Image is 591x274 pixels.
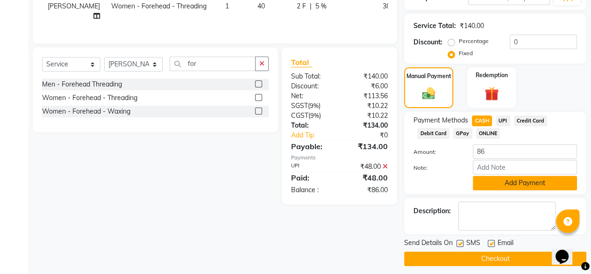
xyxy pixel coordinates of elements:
[284,130,349,140] a: Add Tip
[514,115,548,126] span: Credit Card
[459,49,473,58] label: Fixed
[417,128,449,139] span: Debit Card
[413,206,451,216] div: Description:
[339,185,395,195] div: ₹86.00
[418,86,440,101] img: _cash.svg
[459,37,489,45] label: Percentage
[413,21,456,31] div: Service Total:
[496,115,510,126] span: UPI
[406,148,466,156] label: Amount:
[284,121,340,130] div: Total:
[466,238,480,250] span: SMS
[48,2,100,10] span: [PERSON_NAME]
[339,121,395,130] div: ₹134.00
[291,58,313,67] span: Total
[413,115,468,125] span: Payment Methods
[170,57,256,71] input: Search or Scan
[476,128,500,139] span: ONLINE
[404,238,453,250] span: Send Details On
[310,102,319,109] span: 9%
[339,81,395,91] div: ₹6.00
[284,141,340,152] div: Payable:
[339,141,395,152] div: ₹134.00
[284,91,340,101] div: Net:
[349,130,395,140] div: ₹0
[473,144,577,159] input: Amount
[310,112,319,119] span: 9%
[310,1,312,11] span: |
[284,172,340,183] div: Paid:
[339,101,395,111] div: ₹10.22
[284,81,340,91] div: Discount:
[291,101,308,110] span: SGST
[383,2,390,10] span: 38
[291,111,308,120] span: CGST
[284,101,340,111] div: ( )
[453,128,472,139] span: GPay
[472,115,492,126] span: CASH
[406,72,451,80] label: Manual Payment
[284,111,340,121] div: ( )
[406,164,466,172] label: Note:
[473,176,577,190] button: Add Payment
[42,93,137,103] div: Women - Forehead - Threading
[284,185,340,195] div: Balance :
[339,111,395,121] div: ₹10.22
[284,72,340,81] div: Sub Total:
[339,172,395,183] div: ₹48.00
[339,72,395,81] div: ₹140.00
[339,91,395,101] div: ₹113.56
[476,71,508,79] label: Redemption
[480,85,503,102] img: _gift.svg
[413,37,442,47] div: Discount:
[291,154,388,162] div: Payments
[284,162,340,172] div: UPI
[552,237,582,265] iframe: chat widget
[498,238,513,250] span: Email
[404,252,586,266] button: Checkout
[339,162,395,172] div: ₹48.00
[225,2,229,10] span: 1
[257,2,265,10] span: 40
[111,2,206,10] span: Women - Forehead - Threading
[460,21,484,31] div: ₹140.00
[42,79,122,89] div: Men - Forehead Threading
[315,1,327,11] span: 5 %
[473,160,577,174] input: Add Note
[42,107,130,116] div: Women - Forehead - Waxing
[297,1,306,11] span: 2 F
